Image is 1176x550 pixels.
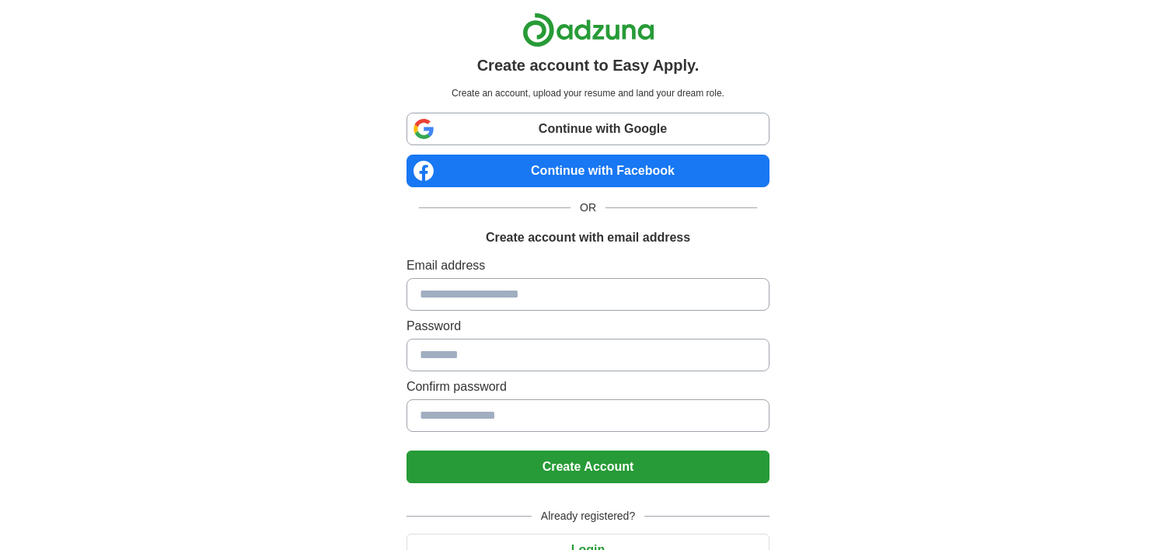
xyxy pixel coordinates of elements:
[407,256,769,275] label: Email address
[407,378,769,396] label: Confirm password
[486,228,690,247] h1: Create account with email address
[522,12,654,47] img: Adzuna logo
[407,451,769,483] button: Create Account
[571,200,605,216] span: OR
[532,508,644,524] span: Already registered?
[407,113,769,145] a: Continue with Google
[410,86,766,100] p: Create an account, upload your resume and land your dream role.
[477,54,700,77] h1: Create account to Easy Apply.
[407,155,769,187] a: Continue with Facebook
[407,317,769,336] label: Password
